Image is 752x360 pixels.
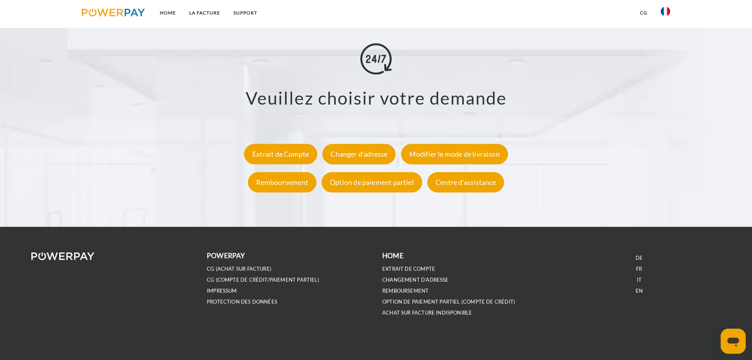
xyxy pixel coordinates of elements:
iframe: Bouton de lancement de la fenêtre de messagerie [721,329,746,354]
a: Modifier le mode de livraison [399,150,510,158]
a: Remboursement [246,178,318,186]
a: Option de paiement partiel [320,178,424,186]
a: DE [636,255,643,261]
a: OPTION DE PAIEMENT PARTIEL (Compte de crédit) [382,298,515,305]
a: CG (achat sur facture) [207,266,271,272]
a: CG (Compte de crédit/paiement partiel) [207,277,319,283]
h3: Veuillez choisir votre demande [47,87,705,109]
div: Modifier le mode de livraison [401,144,508,164]
a: EXTRAIT DE COMPTE [382,266,435,272]
a: Changer d'adresse [320,150,398,158]
a: CG [633,6,654,20]
img: fr [661,7,670,16]
a: FR [636,266,642,272]
a: Support [227,6,264,20]
img: online-shopping.svg [360,43,392,74]
div: Centre d'assistance [427,172,504,192]
a: LA FACTURE [183,6,227,20]
a: ACHAT SUR FACTURE INDISPONIBLE [382,309,472,316]
a: Centre d'assistance [425,178,506,186]
img: logo-powerpay.svg [82,9,145,16]
a: IMPRESSUM [207,288,237,294]
b: Home [382,251,403,260]
div: Changer d'adresse [322,144,396,164]
a: Changement d'adresse [382,277,449,283]
img: logo-powerpay-white.svg [31,252,94,260]
a: PROTECTION DES DONNÉES [207,298,277,305]
div: Remboursement [248,172,316,192]
a: IT [637,277,642,283]
a: EN [636,288,643,294]
b: POWERPAY [207,251,245,260]
a: REMBOURSEMENT [382,288,428,294]
div: Option de paiement partiel [322,172,422,192]
div: Extrait de Compte [244,144,317,164]
a: Home [153,6,183,20]
a: Extrait de Compte [242,150,319,158]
